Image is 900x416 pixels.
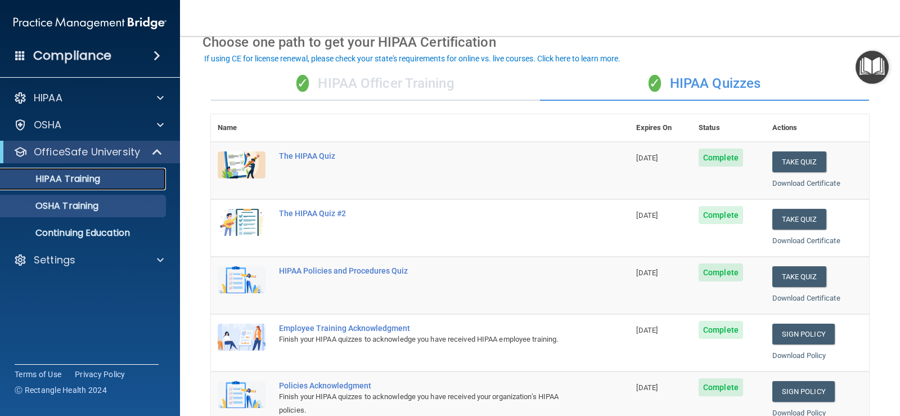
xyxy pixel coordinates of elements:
[772,324,835,345] a: Sign Policy
[7,227,161,239] p: Continuing Education
[15,384,107,396] span: Ⓒ Rectangle Health 2024
[75,369,125,380] a: Privacy Policy
[7,173,100,185] p: HIPAA Training
[34,253,75,267] p: Settings
[699,263,743,281] span: Complete
[649,75,661,92] span: ✓
[279,209,573,218] div: The HIPAA Quiz #2
[279,333,573,346] div: Finish your HIPAA quizzes to acknowledge you have received HIPAA employee training.
[772,151,826,172] button: Take Quiz
[34,145,140,159] p: OfficeSafe University
[692,114,766,142] th: Status
[15,369,61,380] a: Terms of Use
[636,154,658,162] span: [DATE]
[772,381,835,402] a: Sign Policy
[772,294,840,302] a: Download Certificate
[7,200,98,212] p: OSHA Training
[34,91,62,105] p: HIPAA
[279,381,573,390] div: Policies Acknowledgment
[699,149,743,167] span: Complete
[699,206,743,224] span: Complete
[13,253,164,267] a: Settings
[636,383,658,392] span: [DATE]
[772,179,840,187] a: Download Certificate
[34,118,62,132] p: OSHA
[204,55,620,62] div: If using CE for license renewal, please check your state's requirements for online vs. live cours...
[279,151,573,160] div: The HIPAA Quiz
[772,266,826,287] button: Take Quiz
[629,114,692,142] th: Expires On
[202,26,877,59] div: Choose one path to get your HIPAA Certification
[13,118,164,132] a: OSHA
[202,53,622,64] button: If using CE for license renewal, please check your state's requirements for online vs. live cours...
[13,12,166,34] img: PMB logo
[13,145,163,159] a: OfficeSafe University
[540,67,869,101] div: HIPAA Quizzes
[699,378,743,396] span: Complete
[636,211,658,220] span: [DATE]
[766,114,869,142] th: Actions
[636,326,658,334] span: [DATE]
[772,236,840,245] a: Download Certificate
[211,114,272,142] th: Name
[279,266,573,275] div: HIPAA Policies and Procedures Quiz
[772,351,826,360] a: Download Policy
[296,75,309,92] span: ✓
[699,321,743,339] span: Complete
[279,324,573,333] div: Employee Training Acknowledgment
[13,91,164,105] a: HIPAA
[33,48,111,64] h4: Compliance
[856,51,889,84] button: Open Resource Center
[636,269,658,277] span: [DATE]
[211,67,540,101] div: HIPAA Officer Training
[772,209,826,230] button: Take Quiz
